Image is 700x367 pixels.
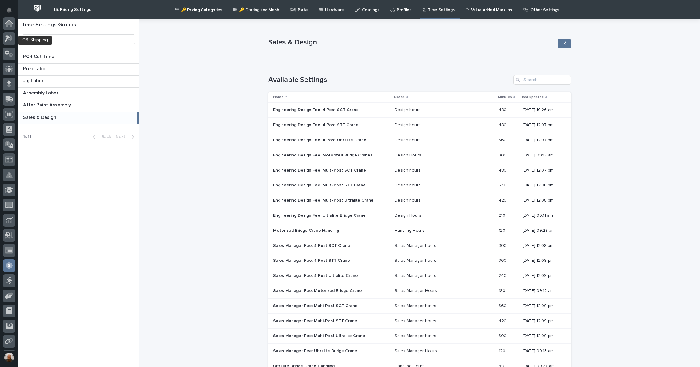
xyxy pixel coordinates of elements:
tr: Sales Manager Fee: 4 Post STT CraneSales Manager Fee: 4 Post STT Crane Sales Manager hours 360360... [268,253,571,268]
tr: Sales Manager Fee: 4 Post Ultralite CraneSales Manager Fee: 4 Post Ultralite Crane Sales Manager ... [268,268,571,283]
p: Sales Manager Fee: Multi-Post Ultralite Crane [273,332,366,339]
p: 360 [499,136,508,143]
tr: Sales Manager Fee: Multi-Post Ultralite CraneSales Manager Fee: Multi-Post Ultralite Crane Sales ... [268,329,571,344]
div: Sales Manager Hours [395,349,437,354]
p: [DATE] 09:12 am [523,153,561,158]
p: [DATE] 12:07 pm [523,168,561,173]
p: 120 [499,227,507,233]
tr: Sales Manager Fee: Multi-Post SCT CraneSales Manager Fee: Multi-Post SCT Crane Sales Manager hour... [268,298,571,313]
p: 480 [499,106,508,113]
p: Sales Manager Fee: Ultralite Bridge Crane [273,347,358,354]
p: Engineering Design Fee: Multi-Post STT Crane [273,182,367,188]
p: Motorized Bridge Crane Handling [273,227,340,233]
p: Jig Labor [23,77,45,84]
p: 360 [499,302,508,309]
div: Sales Manager hours [395,319,436,324]
tr: Engineering Design Fee: Ultralite Bridge CraneEngineering Design Fee: Ultralite Bridge Crane Desi... [268,208,571,223]
div: Sales Manager Hours [395,288,437,293]
tr: Engineering Design Fee: Multi-Post Ultralite CraneEngineering Design Fee: Multi-Post Ultralite Cr... [268,193,571,208]
a: Prep LaborPrep Labor [18,64,139,76]
p: Engineering Design Fee: Multi-Post SCT Crane [273,167,367,173]
span: Next [116,135,129,139]
p: 300 [499,332,508,339]
p: [DATE] 12:09 pm [523,333,561,339]
p: Sales Manager Fee: Multi-Post SCT Crane [273,302,359,309]
div: Design hours [395,107,421,113]
div: Handling Hours [395,228,424,233]
p: Sales Manager Fee: Multi-Post STT Crane [273,317,358,324]
p: [DATE] 12:07 pm [523,123,561,128]
p: 210 [499,212,507,218]
a: PCR Cut TimePCR Cut Time [18,51,139,64]
p: Prep Labor [23,65,48,72]
tr: Engineering Design Fee: Multi-Post SCT CraneEngineering Design Fee: Multi-Post SCT Crane Design h... [268,163,571,178]
div: Sales Manager hours [395,243,436,248]
p: 480 [499,167,508,173]
p: Engineering Design Fee: Ultralite Bridge Crane [273,212,367,218]
input: Search [513,75,571,85]
p: [DATE] 12:08 pm [523,243,561,248]
p: Name [273,94,284,100]
div: Design hours [395,168,421,173]
tr: Sales Manager Fee: Ultralite Bridge CraneSales Manager Fee: Ultralite Bridge Crane Sales Manager ... [268,344,571,359]
div: Design hours [395,183,421,188]
p: [DATE] 09:28 am [523,228,561,233]
a: After Paint AssemblyAfter Paint Assembly [18,100,139,112]
div: Design hours [395,123,421,128]
p: [DATE] 12:09 pm [523,258,561,263]
p: Sales & Design [23,113,58,120]
tr: Sales Manager Fee: 4 Post SCT CraneSales Manager Fee: 4 Post SCT Crane Sales Manager hours 300300... [268,238,571,253]
div: Design Hours [395,213,421,218]
p: 120 [499,347,507,354]
a: Sales & DesignSales & Design [18,112,139,124]
p: Engineering Design Fee: 4 Post Ultralite Crane [273,136,368,143]
p: [DATE] 12:09 pm [523,319,561,324]
p: 180 [499,287,507,293]
tr: Engineering Design Fee: Motorized Bridge CranesEngineering Design Fee: Motorized Bridge Cranes De... [268,148,571,163]
p: 360 [499,257,508,263]
p: Engineering Design Fee: 4 Post STT Crane [273,121,360,128]
p: 540 [499,182,508,188]
tr: Engineering Design Fee: Multi-Post STT CraneEngineering Design Fee: Multi-Post STT Crane Design h... [268,178,571,193]
p: Engineering Design Fee: 4 Post SCT Crane [273,106,360,113]
p: [DATE] 10:26 am [523,107,561,113]
p: 300 [499,152,508,158]
a: Jig LaborJig Labor [18,76,139,88]
div: Design Hours [395,153,421,158]
p: Sales Manager Fee: Motorized Bridge Crane [273,287,363,293]
div: Design hours [395,138,421,143]
div: Sales Manager hours [395,303,436,309]
div: Search [22,34,135,44]
p: [DATE] 12:08 pm [523,183,561,188]
tr: Engineering Design Fee: 4 Post STT CraneEngineering Design Fee: 4 Post STT Crane Design hours 480... [268,118,571,133]
h1: Available Settings [268,76,511,84]
button: Notifications [3,4,15,16]
p: [DATE] 09:12 am [523,288,561,293]
div: Sales Manager hours [395,258,436,263]
p: Assembly Labor [23,89,60,96]
p: After Paint Assembly [23,101,72,108]
p: [DATE] 12:07 pm [523,138,561,143]
p: [DATE] 09:11 am [523,213,561,218]
tr: Sales Manager Fee: Multi-Post STT CraneSales Manager Fee: Multi-Post STT Crane Sales Manager hour... [268,313,571,329]
a: Assembly LaborAssembly Labor [18,88,139,100]
p: Notes [394,94,405,100]
div: Sales Manager hours [395,273,436,278]
p: Sales Manager Fee: 4 Post STT Crane [273,257,351,263]
p: PCR Cut Time [23,53,55,60]
p: Sales Manager Fee: 4 Post Ultralite Crane [273,272,359,278]
button: Back [88,134,113,139]
p: 420 [499,317,508,324]
p: 420 [499,197,508,203]
div: Sales Manager hours [395,333,436,339]
h1: Time Settings Groups [22,22,135,28]
p: Minutes [498,94,512,100]
tr: Motorized Bridge Crane HandlingMotorized Bridge Crane Handling Handling Hours 120120 [DATE] 09:28 am [268,223,571,238]
div: Design hours [395,198,421,203]
p: Engineering Design Fee: Multi-Post Ultralite Crane [273,197,375,203]
p: 480 [499,121,508,128]
tr: Engineering Design Fee: 4 Post Ultralite CraneEngineering Design Fee: 4 Post Ultralite Crane Desi... [268,133,571,148]
button: Next [113,134,139,139]
p: Sales & Design [268,38,555,47]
